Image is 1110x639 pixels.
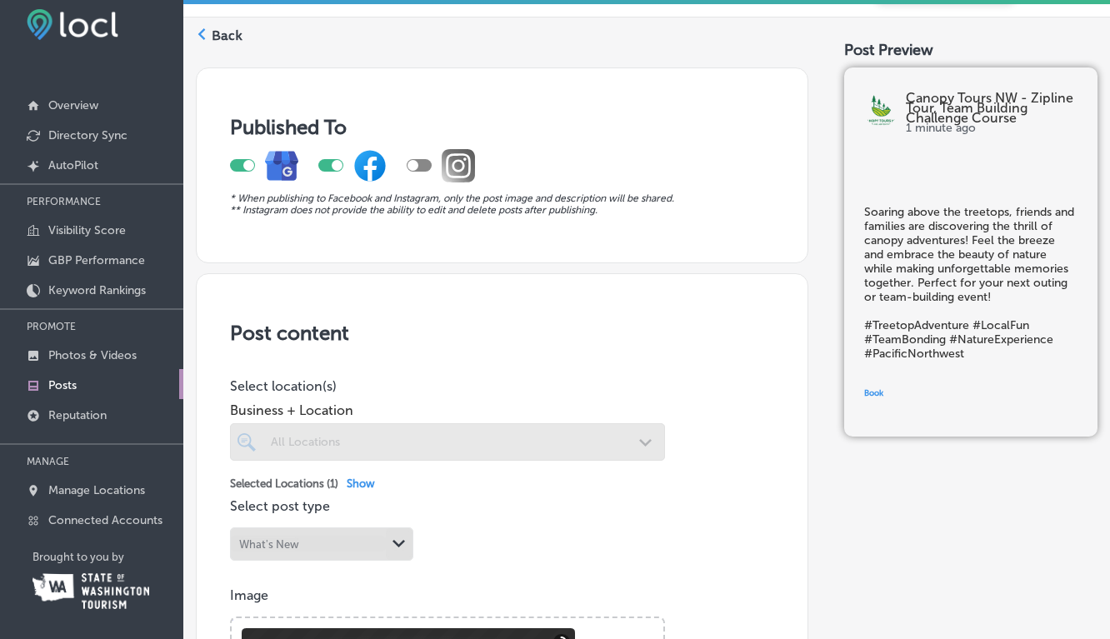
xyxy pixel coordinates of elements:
[864,93,897,127] img: logo
[864,388,883,398] span: Book
[48,408,107,422] p: Reputation
[844,41,1097,59] div: Post Preview
[48,378,77,392] p: Posts
[32,573,149,609] img: Washington Tourism
[48,348,137,362] p: Photos & Videos
[230,498,774,514] p: Select post type
[230,115,774,139] h3: Published To
[239,537,299,550] div: What's New
[48,253,145,267] p: GBP Performance
[230,477,338,490] span: Selected Locations ( 1 )
[48,283,146,297] p: Keyword Rankings
[864,205,1077,361] h5: Soaring above the treetops, friends and families are discovering the thrill of canopy adventures!...
[27,9,118,40] img: fda3e92497d09a02dc62c9cd864e3231.png
[48,128,127,142] p: Directory Sync
[864,377,1077,410] a: Book
[230,204,597,216] i: ** Instagram does not provide the ability to edit and delete posts after publishing.
[906,93,1077,123] p: Canopy Tours NW - Zipline Tour, Team Building Challenge Course
[906,123,1077,133] p: 1 minute ago
[230,192,674,204] i: * When publishing to Facebook and Instagram, only the post image and description will be shared.
[347,477,375,490] span: Show
[212,27,242,45] label: Back
[230,587,774,603] p: Image
[232,618,320,630] a: Powered by PQINA
[48,158,98,172] p: AutoPilot
[48,223,126,237] p: Visibility Score
[230,402,665,418] span: Business + Location
[48,513,162,527] p: Connected Accounts
[48,98,98,112] p: Overview
[32,551,183,563] p: Brought to you by
[48,483,145,497] p: Manage Locations
[230,378,665,394] p: Select location(s)
[230,321,774,345] h3: Post content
